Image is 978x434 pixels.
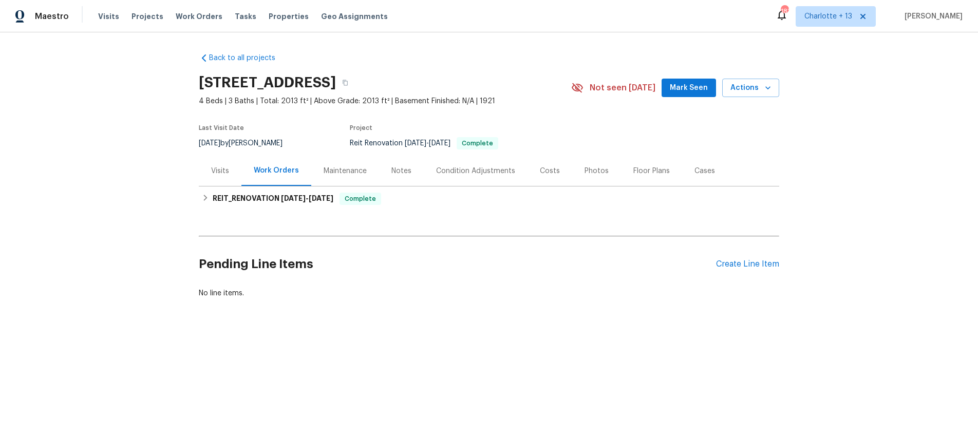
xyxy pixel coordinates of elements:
[281,195,306,202] span: [DATE]
[324,166,367,176] div: Maintenance
[429,140,450,147] span: [DATE]
[98,11,119,22] span: Visits
[540,166,560,176] div: Costs
[281,195,333,202] span: -
[35,11,69,22] span: Maestro
[199,78,336,88] h2: [STREET_ADDRESS]
[350,125,372,131] span: Project
[585,166,609,176] div: Photos
[254,165,299,176] div: Work Orders
[176,11,222,22] span: Work Orders
[199,140,220,147] span: [DATE]
[730,82,771,95] span: Actions
[199,137,295,149] div: by [PERSON_NAME]
[199,186,779,211] div: REIT_RENOVATION [DATE]-[DATE]Complete
[199,125,244,131] span: Last Visit Date
[436,166,515,176] div: Condition Adjustments
[781,6,788,16] div: 183
[131,11,163,22] span: Projects
[900,11,963,22] span: [PERSON_NAME]
[199,288,779,298] div: No line items.
[213,193,333,205] h6: REIT_RENOVATION
[694,166,715,176] div: Cases
[722,79,779,98] button: Actions
[590,83,655,93] span: Not seen [DATE]
[633,166,670,176] div: Floor Plans
[269,11,309,22] span: Properties
[804,11,852,22] span: Charlotte + 13
[405,140,426,147] span: [DATE]
[199,53,297,63] a: Back to all projects
[670,82,708,95] span: Mark Seen
[458,140,497,146] span: Complete
[235,13,256,20] span: Tasks
[199,240,716,288] h2: Pending Line Items
[211,166,229,176] div: Visits
[321,11,388,22] span: Geo Assignments
[350,140,498,147] span: Reit Renovation
[716,259,779,269] div: Create Line Item
[199,96,571,106] span: 4 Beds | 3 Baths | Total: 2013 ft² | Above Grade: 2013 ft² | Basement Finished: N/A | 1921
[391,166,411,176] div: Notes
[405,140,450,147] span: -
[662,79,716,98] button: Mark Seen
[341,194,380,204] span: Complete
[309,195,333,202] span: [DATE]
